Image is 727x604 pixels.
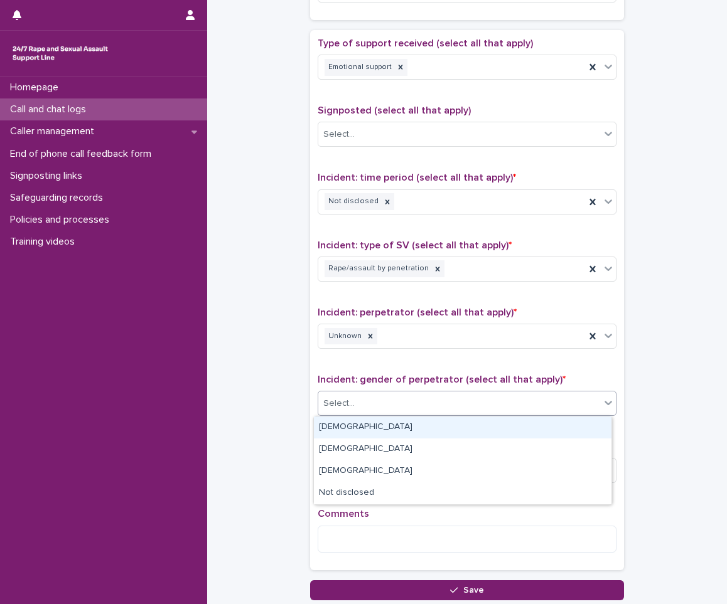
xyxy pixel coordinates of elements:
span: Incident: time period (select all that apply) [318,172,516,183]
p: Policies and processes [5,214,119,226]
div: Select... [323,397,355,410]
button: Save [310,580,624,600]
div: Non-binary [314,460,611,482]
div: Emotional support [325,59,394,76]
div: Male [314,416,611,438]
p: End of phone call feedback form [5,148,161,160]
span: Incident: perpetrator (select all that apply) [318,307,517,317]
div: Not disclosed [314,482,611,504]
span: Type of support received (select all that apply) [318,38,533,48]
img: rhQMoQhaT3yELyF149Cw [10,41,110,66]
div: Not disclosed [325,193,380,210]
div: Rape/assault by penetration [325,260,431,277]
p: Signposting links [5,170,92,182]
div: Select... [323,128,355,141]
p: Caller management [5,125,104,137]
span: Comments [318,509,369,519]
p: Homepage [5,82,68,93]
span: Incident: gender of perpetrator (select all that apply) [318,374,566,384]
span: Incident: type of SV (select all that apply) [318,240,512,250]
div: Female [314,438,611,460]
p: Call and chat logs [5,103,96,115]
p: Safeguarding records [5,192,113,204]
span: Save [463,586,484,595]
p: Training videos [5,236,85,248]
div: Unknown [325,328,363,345]
span: Signposted (select all that apply) [318,105,471,115]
